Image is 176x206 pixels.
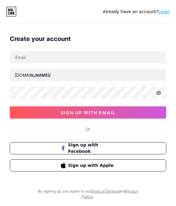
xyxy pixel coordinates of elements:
[36,189,140,200] div: By signing up, you agree to our and .
[10,159,166,171] button: Sign up with Apple
[10,69,166,81] input: username
[90,189,119,193] a: Terms of Service
[68,162,116,169] span: Sign up with Apple
[61,110,116,115] span: sign up with email
[158,9,170,14] a: Login
[15,72,51,78] div: [DOMAIN_NAME]/
[10,106,166,119] button: sign up with email
[86,126,90,132] div: Or
[10,142,166,154] button: Sign up with Facebook
[10,34,166,43] div: Create your account
[68,142,116,155] span: Sign up with Facebook
[10,51,166,63] input: Email
[103,9,170,15] div: Already have an account?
